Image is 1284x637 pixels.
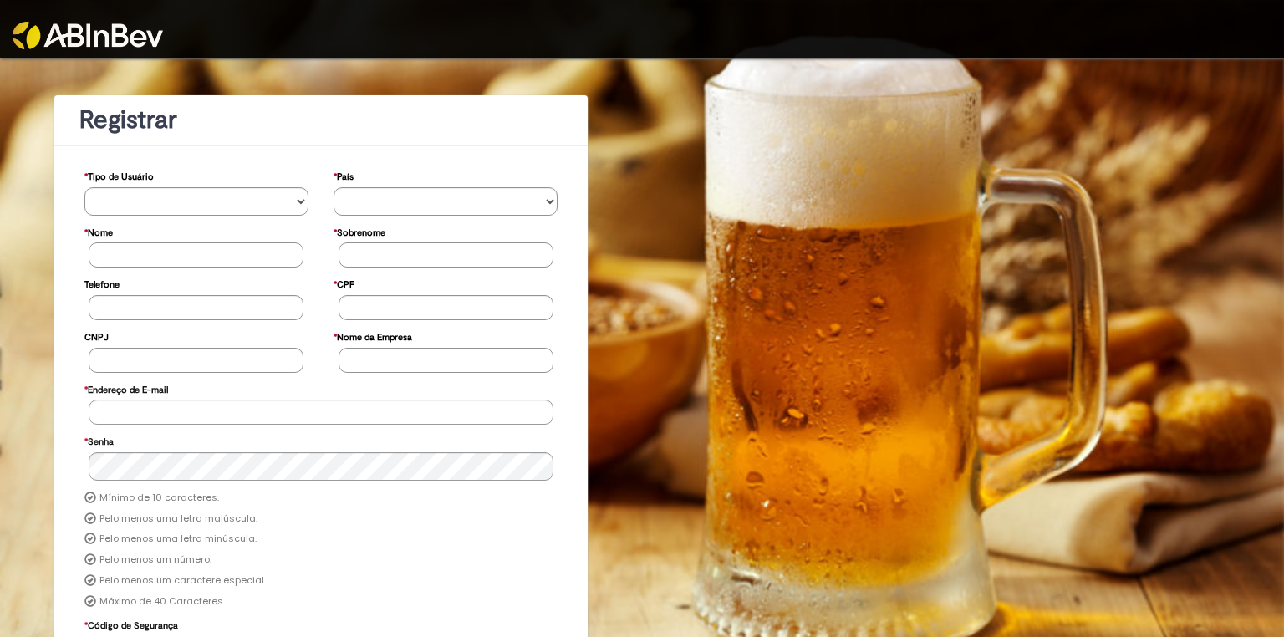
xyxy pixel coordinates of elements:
label: Nome [84,219,113,243]
h1: Registrar [79,106,563,134]
label: CNPJ [84,324,109,348]
label: Código de Segurança [84,612,178,636]
label: Pelo menos uma letra maiúscula. [99,512,257,526]
label: País [334,163,354,187]
label: Mínimo de 10 caracteres. [99,492,219,505]
label: Pelo menos um caractere especial. [99,574,266,588]
label: Telefone [84,271,120,295]
img: ABInbev-white.png [13,22,163,49]
label: Nome da Empresa [334,324,412,348]
label: Endereço de E-mail [84,376,168,400]
label: CPF [334,271,354,295]
label: Pelo menos um número. [99,553,211,567]
label: Pelo menos uma letra minúscula. [99,533,257,546]
label: Tipo de Usuário [84,163,154,187]
label: Senha [84,428,114,452]
label: Máximo de 40 Caracteres. [99,595,225,609]
label: Sobrenome [334,219,385,243]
